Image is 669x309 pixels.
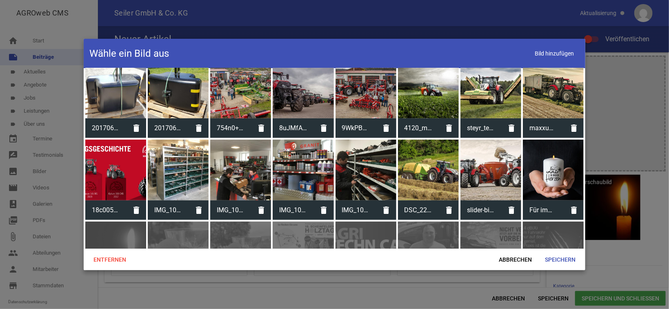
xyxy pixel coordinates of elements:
i: delete [377,118,396,138]
span: IMG_1017.JPG [336,200,377,221]
i: delete [251,118,271,138]
i: delete [127,200,146,220]
span: IMG_1012.JPG [210,200,251,221]
span: Speichern [538,252,582,267]
span: Für immer in unserem Herzen.jpg [523,200,564,221]
i: delete [189,118,209,138]
span: maxxum_145_mc_transport_dsc1934.jpg [523,118,564,139]
i: delete [127,118,146,138]
i: delete [377,200,396,220]
i: delete [564,118,584,138]
span: DSC_2268-3.jpg [398,200,439,221]
span: steyr_terrus_6300_cvt_krone_easycut_mower_germany_0915_004.jpg [460,118,502,139]
span: 9WkPB3CS.jpg [336,118,377,139]
i: delete [189,200,209,220]
span: slider-bild.jpg [460,200,502,221]
span: 754n0+6l.jpg [210,118,251,139]
i: delete [314,118,334,138]
i: delete [439,200,459,220]
span: 20170623_162025.jpg [85,118,127,139]
i: delete [502,118,521,138]
i: delete [439,118,459,138]
span: 20170623_161945.jpg [148,118,189,139]
span: 18c0059doo_maxxum_multicontroller_toty_2019_award_webslider_sprachen_1280x5601.jpg [85,200,127,221]
span: 4120_multi_amazon_sprayer.jpg [398,118,439,139]
span: IMG_1024.JPG [273,200,314,221]
i: delete [251,200,271,220]
span: Entfernen [87,252,133,267]
i: delete [314,200,334,220]
h4: Wähle ein Bild aus [89,47,169,60]
i: delete [564,200,584,220]
span: Bild hinzufügen [529,45,580,62]
span: IMG_1018.JPG [148,200,189,221]
i: delete [502,200,521,220]
span: Abbrechen [492,252,538,267]
span: 8uJMfAzi.jpg [273,118,314,139]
